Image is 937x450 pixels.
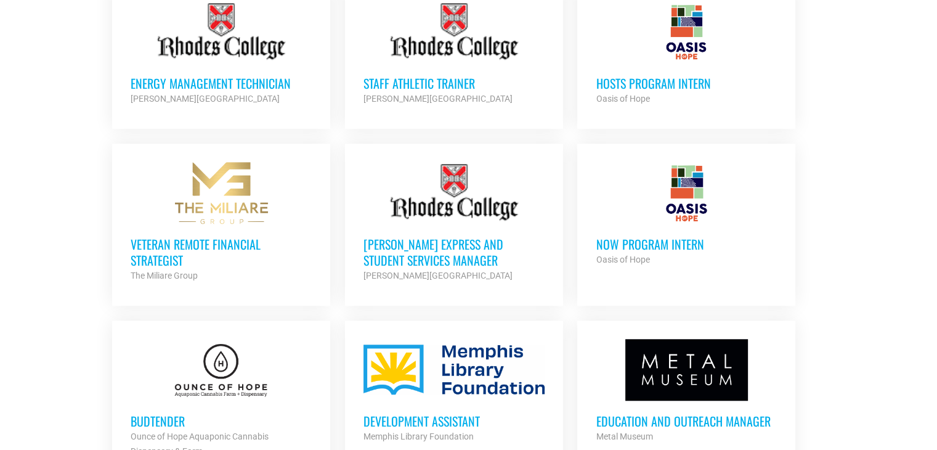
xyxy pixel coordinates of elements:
[131,236,312,268] h3: Veteran Remote Financial Strategist
[363,75,545,91] h3: Staff Athletic Trainer
[596,255,649,264] strong: Oasis of Hope
[596,75,777,91] h3: HOSTS Program Intern
[112,144,330,301] a: Veteran Remote Financial Strategist The Miliare Group
[363,94,513,104] strong: [PERSON_NAME][GEOGRAPHIC_DATA]
[131,75,312,91] h3: Energy Management Technician
[131,94,280,104] strong: [PERSON_NAME][GEOGRAPHIC_DATA]
[363,271,513,280] strong: [PERSON_NAME][GEOGRAPHIC_DATA]
[596,94,649,104] strong: Oasis of Hope
[345,144,563,301] a: [PERSON_NAME] Express and Student Services Manager [PERSON_NAME][GEOGRAPHIC_DATA]
[363,432,474,441] strong: Memphis Library Foundation
[596,236,777,252] h3: NOW Program Intern
[363,413,545,429] h3: Development Assistant
[577,144,795,285] a: NOW Program Intern Oasis of Hope
[596,413,777,429] h3: Education and Outreach Manager
[363,236,545,268] h3: [PERSON_NAME] Express and Student Services Manager
[131,413,312,429] h3: Budtender
[596,432,652,441] strong: Metal Museum
[131,271,198,280] strong: The Miliare Group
